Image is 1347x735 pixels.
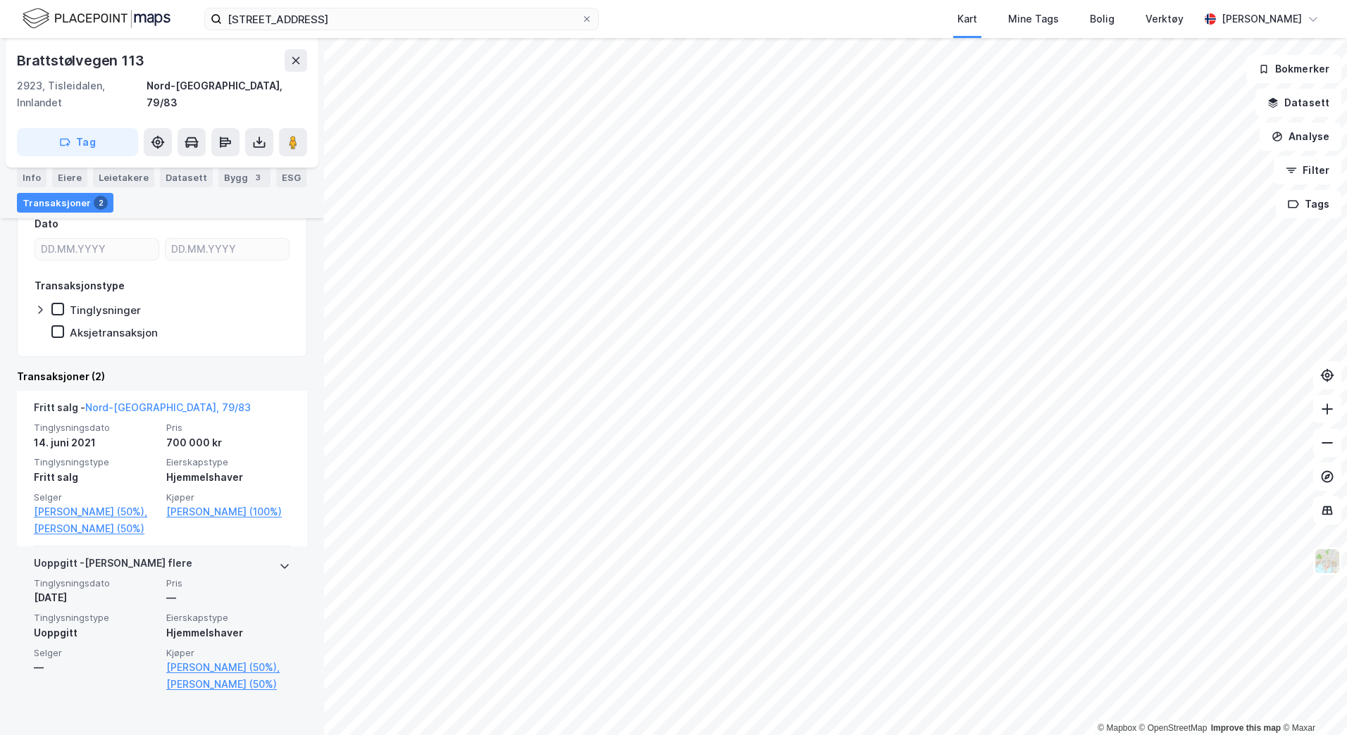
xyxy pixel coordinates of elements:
span: Kjøper [166,491,290,503]
input: Søk på adresse, matrikkel, gårdeiere, leietakere eller personer [222,8,581,30]
a: Mapbox [1098,723,1136,733]
div: Transaksjoner (2) [17,368,307,385]
a: Nord-[GEOGRAPHIC_DATA], 79/83 [85,401,251,413]
div: Transaksjoner [17,193,113,213]
div: Info [17,168,46,187]
a: [PERSON_NAME] (50%), [166,659,290,676]
div: Hjemmelshaver [166,469,290,486]
button: Tag [17,128,138,156]
a: OpenStreetMap [1139,723,1208,733]
span: Eierskapstype [166,612,290,624]
img: logo.f888ab2527a4732fd821a326f86c7f29.svg [23,6,170,31]
button: Bokmerker [1246,55,1341,83]
div: Nord-[GEOGRAPHIC_DATA], 79/83 [147,77,307,111]
span: Selger [34,647,158,659]
div: Dato [35,215,58,232]
div: Kart [957,11,977,27]
div: Tinglysninger [70,303,141,317]
div: Transaksjonstype [35,277,125,294]
span: Selger [34,491,158,503]
span: Pris [166,577,290,589]
div: [PERSON_NAME] [1222,11,1302,27]
div: Kontrollprogram for chat [1277,667,1347,735]
input: DD.MM.YYYY [166,239,289,260]
div: Hjemmelshaver [166,624,290,641]
div: Uoppgitt [34,624,158,641]
div: Bygg [218,168,271,187]
div: — [166,589,290,606]
div: Fritt salg [34,469,158,486]
div: Fritt salg - [34,399,251,422]
span: Eierskapstype [166,456,290,468]
a: [PERSON_NAME] (100%) [166,503,290,520]
a: [PERSON_NAME] (50%), [34,503,158,520]
div: — [34,659,158,676]
div: Aksjetransaksjon [70,326,158,339]
iframe: Chat Widget [1277,667,1347,735]
div: [DATE] [34,589,158,606]
div: 2 [94,196,108,210]
span: Tinglysningsdato [34,577,158,589]
div: Datasett [160,168,213,187]
div: Leietakere [93,168,154,187]
div: Brattstølvegen 113 [17,49,147,72]
button: Filter [1274,156,1341,184]
div: 2923, Tisleidalen, Innlandet [17,77,147,111]
button: Analyse [1260,122,1341,151]
div: Bolig [1090,11,1115,27]
span: Kjøper [166,647,290,659]
button: Datasett [1255,89,1341,117]
div: 14. juni 2021 [34,434,158,451]
span: Pris [166,422,290,434]
input: DD.MM.YYYY [35,239,159,260]
span: Tinglysningstype [34,612,158,624]
a: [PERSON_NAME] (50%) [34,520,158,537]
div: 3 [251,170,265,184]
div: Verktøy [1146,11,1184,27]
a: Improve this map [1211,723,1281,733]
div: Uoppgitt - [PERSON_NAME] flere [34,555,192,577]
div: 700 000 kr [166,434,290,451]
span: Tinglysningsdato [34,422,158,434]
div: Eiere [52,168,87,187]
button: Tags [1276,190,1341,218]
img: Z [1314,548,1341,574]
a: [PERSON_NAME] (50%) [166,676,290,693]
span: Tinglysningstype [34,456,158,468]
div: ESG [276,168,306,187]
div: Mine Tags [1008,11,1059,27]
